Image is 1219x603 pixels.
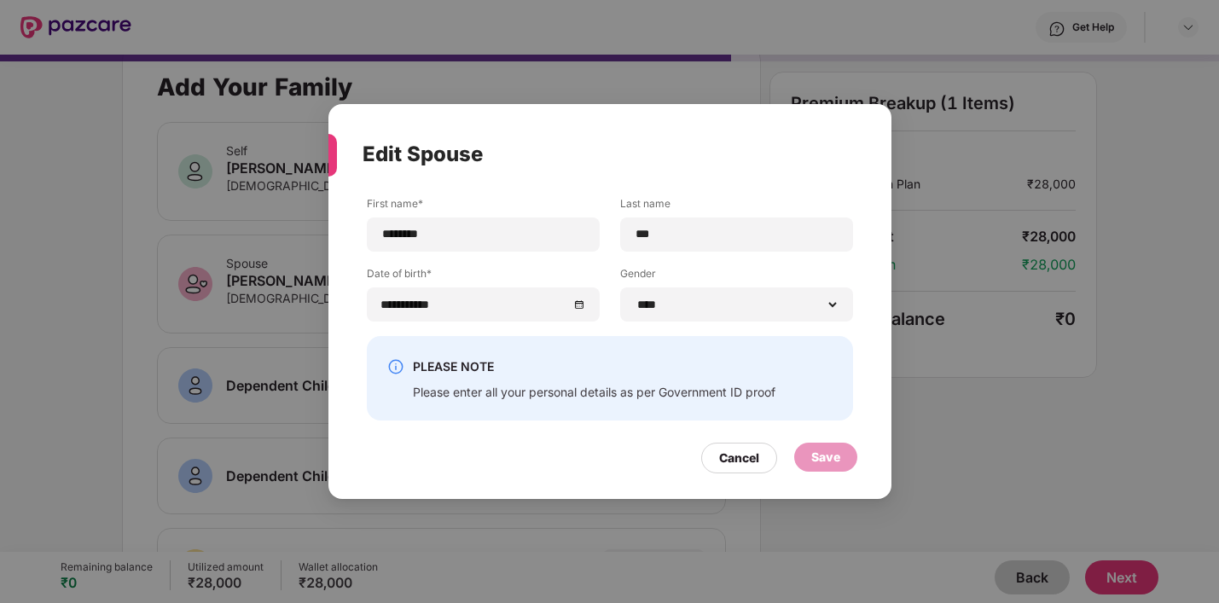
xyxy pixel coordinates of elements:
[413,357,775,377] div: PLEASE NOTE
[387,358,404,375] img: svg+xml;base64,PHN2ZyBpZD0iSW5mby0yMHgyMCIgeG1sbnM9Imh0dHA6Ly93d3cudzMub3JnLzIwMDAvc3ZnIiB3aWR0aD...
[367,266,600,287] label: Date of birth*
[413,384,775,400] div: Please enter all your personal details as per Government ID proof
[367,196,600,217] label: First name*
[620,266,853,287] label: Gender
[620,196,853,217] label: Last name
[719,449,759,467] div: Cancel
[363,121,816,188] div: Edit Spouse
[811,448,840,467] div: Save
